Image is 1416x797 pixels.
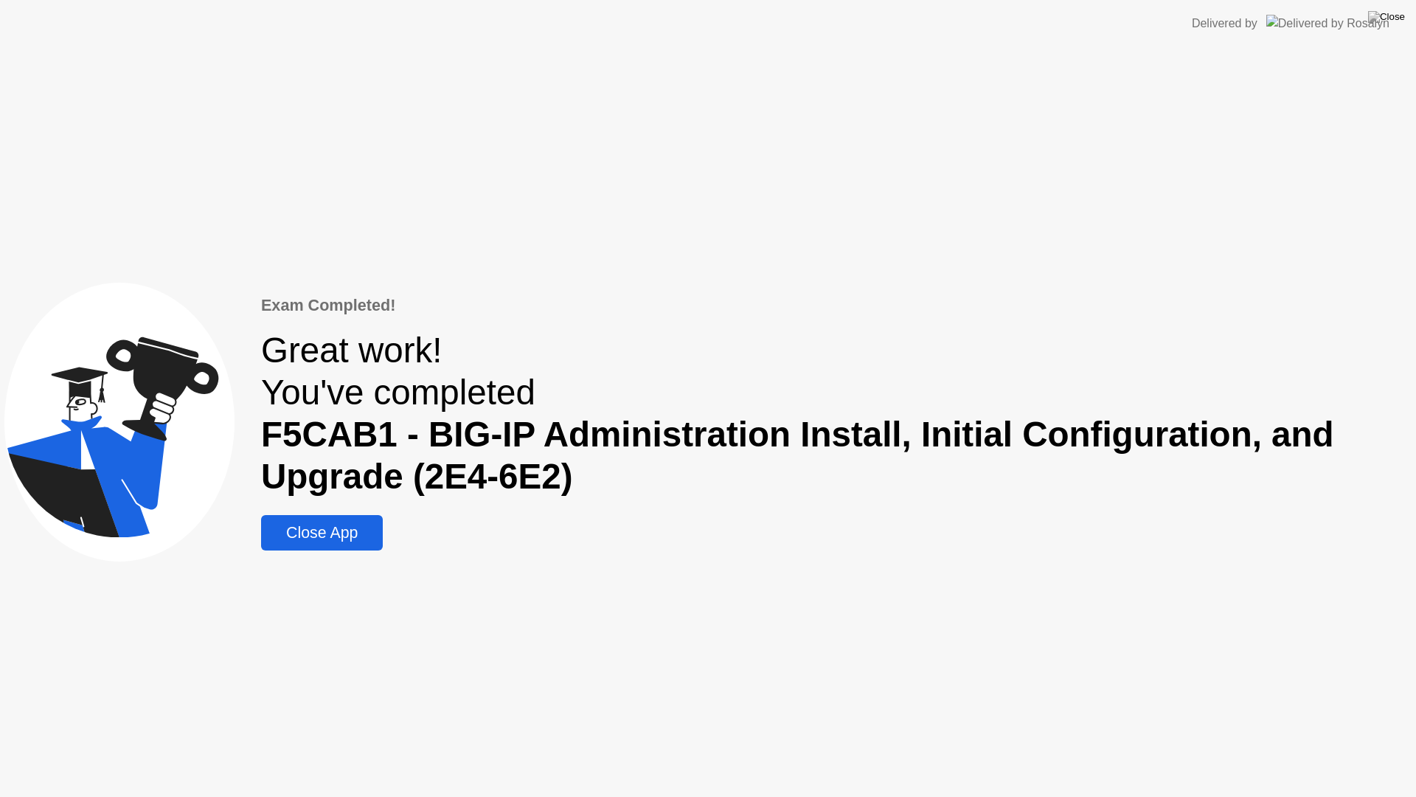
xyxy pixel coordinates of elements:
div: Delivered by [1192,15,1257,32]
div: Close App [265,524,378,542]
img: Delivered by Rosalyn [1266,15,1389,32]
button: Close App [261,515,383,551]
div: Exam Completed! [261,294,1412,317]
div: Great work! You've completed [261,329,1412,497]
b: F5CAB1 - BIG-IP Administration Install, Initial Configuration, and Upgrade (2E4-6E2) [261,415,1334,496]
img: Close [1368,11,1405,23]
